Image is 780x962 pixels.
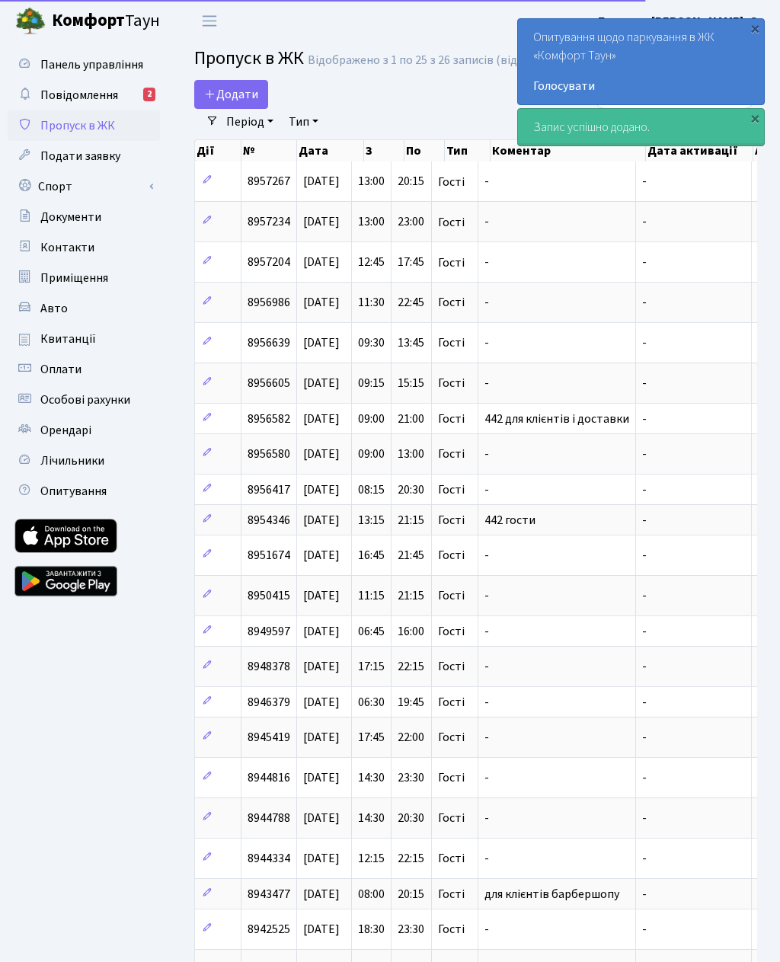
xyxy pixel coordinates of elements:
span: - [642,886,647,903]
span: [DATE] [303,770,340,787]
span: [DATE] [303,810,340,827]
span: 17:15 [358,659,385,676]
span: Гості [438,449,465,461]
span: Гості [438,484,465,496]
span: 8942525 [248,922,290,938]
span: [DATE] [303,214,340,231]
span: 13:45 [398,335,424,352]
span: 06:30 [358,694,385,711]
span: - [484,548,489,564]
span: Гості [438,853,465,865]
span: - [484,335,489,352]
a: Особові рахунки [8,385,160,415]
div: 2 [143,88,155,101]
span: - [484,922,489,938]
span: Лічильники [40,452,104,469]
span: Гості [438,378,465,390]
span: Орендарі [40,422,91,439]
span: [DATE] [303,623,340,640]
span: - [642,659,647,676]
span: - [642,481,647,498]
span: - [484,810,489,827]
th: Дата [297,140,365,161]
span: 23:30 [398,770,424,787]
b: Блєдних [PERSON_NAME]. О. [598,13,762,30]
a: Період [220,109,280,135]
div: × [747,110,762,126]
span: Гості [438,590,465,602]
span: 17:45 [398,254,424,271]
span: 20:15 [398,886,424,903]
span: [DATE] [303,254,340,271]
div: Запис успішно додано. [518,109,764,145]
th: По [404,140,445,161]
span: - [484,254,489,271]
a: Пропуск в ЖК [8,110,160,141]
span: Гості [438,661,465,673]
span: Авто [40,300,68,317]
span: Гості [438,625,465,638]
th: Тип [445,140,491,161]
a: Голосувати [533,77,749,95]
span: Гості [438,924,465,936]
span: 8944334 [248,851,290,868]
span: - [484,446,489,463]
b: Комфорт [52,8,125,33]
span: 15:15 [398,376,424,392]
span: 16:45 [358,548,385,564]
span: Гості [438,257,465,269]
span: - [642,623,647,640]
span: 09:30 [358,335,385,352]
span: - [642,548,647,564]
span: 13:00 [358,214,385,231]
span: 06:45 [358,623,385,640]
a: Документи [8,202,160,232]
span: 442 для клієнтів і доставки [484,411,629,427]
span: - [484,730,489,746]
th: Коментар [491,140,646,161]
a: Спорт [8,171,160,202]
a: Повідомлення2 [8,80,160,110]
span: 8957267 [248,174,290,190]
a: Тип [283,109,324,135]
a: Панель управління [8,50,160,80]
span: 21:45 [398,548,424,564]
span: 22:15 [398,659,424,676]
span: - [642,214,647,231]
span: 8948378 [248,659,290,676]
th: Дата активації [646,140,754,161]
span: - [484,623,489,640]
span: 18:30 [358,922,385,938]
button: Переключити навігацію [190,8,229,34]
span: 8956986 [248,295,290,312]
span: 20:15 [398,174,424,190]
span: для клієнтів барбершопу [484,886,619,903]
span: Подати заявку [40,148,120,165]
a: Авто [8,293,160,324]
span: Опитування [40,483,107,500]
span: - [484,694,489,711]
a: Подати заявку [8,141,160,171]
span: 22:15 [398,851,424,868]
span: - [484,588,489,605]
span: 13:15 [358,512,385,529]
span: 8956582 [248,411,290,427]
span: - [642,174,647,190]
span: 16:00 [398,623,424,640]
span: - [642,254,647,271]
span: Гості [438,216,465,229]
span: - [642,512,647,529]
span: 8949597 [248,623,290,640]
span: Гості [438,550,465,562]
a: Додати [194,80,268,109]
span: - [484,770,489,787]
span: [DATE] [303,335,340,352]
div: × [747,21,762,36]
a: Орендарі [8,415,160,446]
a: Оплати [8,354,160,385]
a: Лічильники [8,446,160,476]
span: 13:00 [398,446,424,463]
span: 8954346 [248,512,290,529]
span: - [484,659,489,676]
span: 8957204 [248,254,290,271]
